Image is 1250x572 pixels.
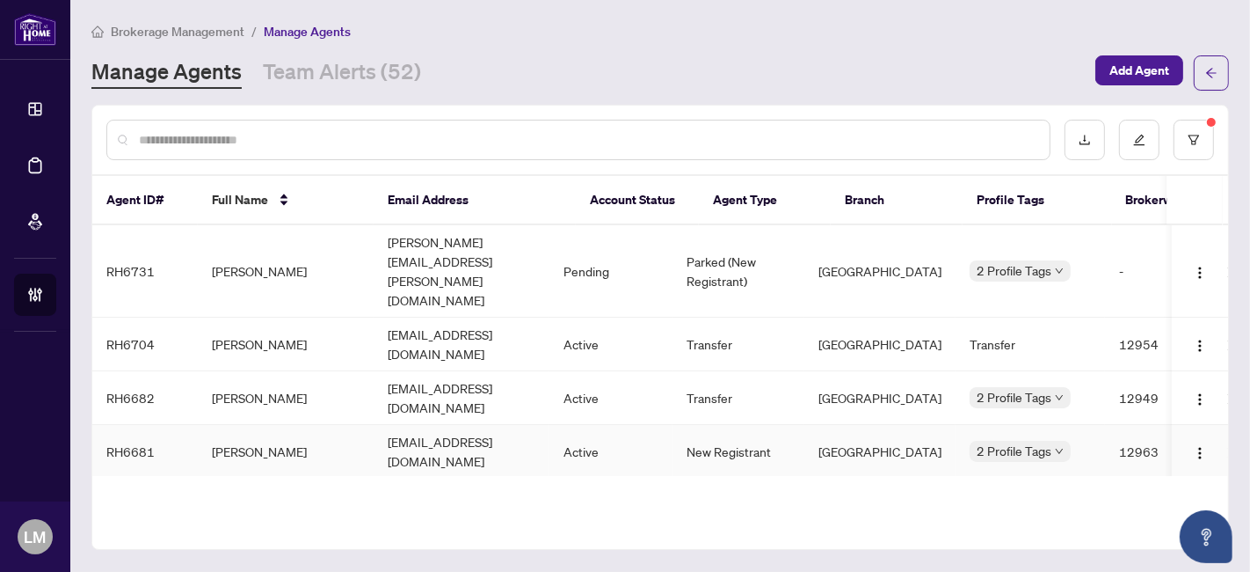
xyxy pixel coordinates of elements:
[198,371,374,425] td: [PERSON_NAME]
[699,176,831,225] th: Agent Type
[549,225,672,318] td: Pending
[374,176,576,225] th: Email Address
[251,21,257,41] li: /
[1186,330,1214,358] button: Logo
[1205,67,1217,79] span: arrow-left
[1055,267,1064,275] span: down
[1119,120,1159,160] button: edit
[91,26,104,38] span: home
[672,318,804,371] td: Transfer
[14,13,56,46] img: logo
[374,318,549,371] td: [EMAIL_ADDRESS][DOMAIN_NAME]
[91,57,242,89] a: Manage Agents
[977,260,1051,281] span: 2 Profile Tags
[92,425,198,479] td: RH6681
[1193,266,1207,280] img: Logo
[212,190,268,209] span: Full Name
[804,318,956,371] td: [GEOGRAPHIC_DATA]
[92,371,198,425] td: RH6682
[1105,318,1210,371] td: 12954
[92,176,198,225] th: Agent ID#
[111,24,244,40] span: Brokerage Management
[1055,393,1064,402] span: down
[1186,437,1214,466] button: Logo
[1193,339,1207,353] img: Logo
[672,425,804,479] td: New Registrant
[92,225,198,318] td: RH6731
[1105,425,1210,479] td: 12963
[549,371,672,425] td: Active
[963,176,1112,225] th: Profile Tags
[956,318,1105,371] td: Transfer
[374,371,549,425] td: [EMAIL_ADDRESS][DOMAIN_NAME]
[1186,257,1214,285] button: Logo
[1065,120,1105,160] button: download
[374,225,549,318] td: [PERSON_NAME][EMAIL_ADDRESS][PERSON_NAME][DOMAIN_NAME]
[804,425,956,479] td: [GEOGRAPHIC_DATA]
[576,176,699,225] th: Account Status
[198,176,374,225] th: Full Name
[1079,134,1091,146] span: download
[1109,56,1169,84] span: Add Agent
[374,425,549,479] td: [EMAIL_ADDRESS][DOMAIN_NAME]
[672,371,804,425] td: Transfer
[1188,134,1200,146] span: filter
[977,441,1051,461] span: 2 Profile Tags
[804,225,956,318] td: [GEOGRAPHIC_DATA]
[549,318,672,371] td: Active
[1180,510,1232,563] button: Open asap
[977,387,1051,407] span: 2 Profile Tags
[1105,371,1210,425] td: 12949
[1174,120,1214,160] button: filter
[672,225,804,318] td: Parked (New Registrant)
[1105,225,1210,318] td: -
[804,371,956,425] td: [GEOGRAPHIC_DATA]
[198,425,374,479] td: [PERSON_NAME]
[1193,446,1207,460] img: Logo
[549,425,672,479] td: Active
[1095,55,1183,85] button: Add Agent
[1186,384,1214,412] button: Logo
[1133,134,1145,146] span: edit
[263,57,421,89] a: Team Alerts (52)
[1112,176,1217,225] th: Brokerwolf ID
[25,524,47,549] span: LM
[92,318,198,371] td: RH6704
[1193,392,1207,407] img: Logo
[264,24,351,40] span: Manage Agents
[1055,447,1064,456] span: down
[198,225,374,318] td: [PERSON_NAME]
[198,318,374,371] td: [PERSON_NAME]
[831,176,963,225] th: Branch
